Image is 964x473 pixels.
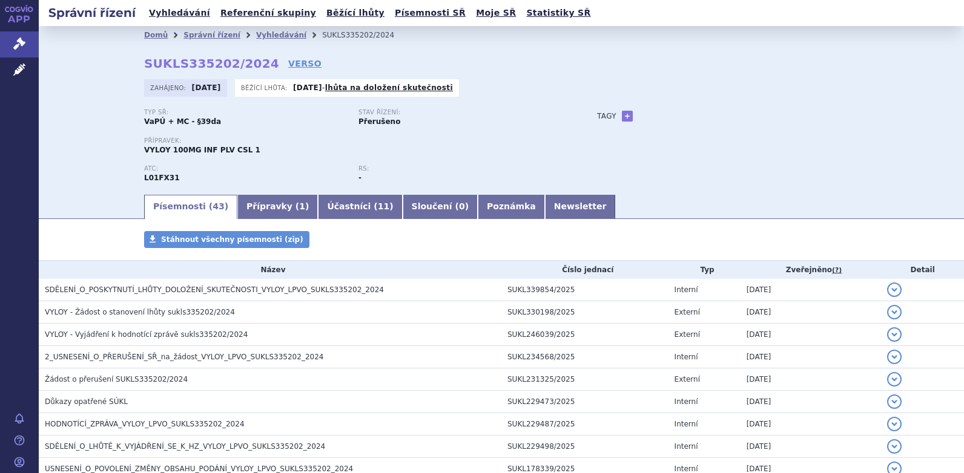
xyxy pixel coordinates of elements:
button: detail [887,282,902,297]
td: [DATE] [741,346,882,368]
span: VYLOY - Žádost o stanovení lhůty sukls335202/2024 [45,308,235,316]
a: Vyhledávání [145,5,214,21]
abbr: (?) [832,266,842,275]
span: Stáhnout všechny písemnosti (zip) [161,235,303,244]
a: Písemnosti SŘ [391,5,469,21]
span: Externí [675,330,700,339]
span: VYLOY - Vyjádření k hodnotící zprávě sukls335202/2024 [45,330,248,339]
button: detail [887,439,902,454]
a: Moje SŘ [472,5,520,21]
span: Externí [675,308,700,316]
td: [DATE] [741,301,882,324]
span: 1 [299,201,305,211]
p: Stav řízení: [358,109,561,116]
a: + [622,111,633,122]
strong: VaPÚ + MC - §39da [144,117,221,126]
span: Externí [675,375,700,383]
td: [DATE] [741,279,882,301]
strong: ZOLBETUXIMAB [144,174,180,182]
span: Běžící lhůta: [241,83,290,93]
td: SUKL229473/2025 [501,391,669,413]
th: Typ [669,261,741,279]
p: Typ SŘ: [144,109,346,116]
span: VYLOY 100MG INF PLV CSL 1 [144,146,260,154]
button: detail [887,305,902,319]
strong: [DATE] [192,83,221,92]
strong: - [358,174,361,182]
p: - [293,83,453,93]
h2: Správní řízení [39,4,145,21]
a: Vyhledávání [256,31,306,39]
a: Poznámka [478,195,545,219]
td: [DATE] [741,435,882,458]
td: SUKL229498/2025 [501,435,669,458]
a: Účastníci (11) [318,195,402,219]
td: [DATE] [741,391,882,413]
span: Zahájeno: [150,83,188,93]
a: Běžící lhůty [323,5,388,21]
span: Žádost o přerušení SUKLS335202/2024 [45,375,188,383]
a: VERSO [288,57,322,70]
td: SUKL234568/2025 [501,346,669,368]
span: Interní [675,285,698,294]
a: Statistiky SŘ [523,5,594,21]
a: Písemnosti (43) [144,195,237,219]
button: detail [887,350,902,364]
a: Referenční skupiny [217,5,320,21]
span: Důkazy opatřené SÚKL [45,397,128,406]
span: Interní [675,420,698,428]
th: Detail [881,261,964,279]
th: Zveřejněno [741,261,882,279]
td: [DATE] [741,324,882,346]
span: Interní [675,465,698,473]
strong: Přerušeno [358,117,400,126]
a: Přípravky (1) [237,195,318,219]
button: detail [887,394,902,409]
p: Přípravek: [144,137,573,145]
span: Interní [675,353,698,361]
span: 0 [459,201,465,211]
td: [DATE] [741,368,882,391]
span: 2_USNESENÍ_O_PŘERUŠENÍ_SŘ_na_žádost_VYLOY_LPVO_SUKLS335202_2024 [45,353,323,361]
span: HODNOTÍCÍ_ZPRÁVA_VYLOY_LPVO_SUKLS335202_2024 [45,420,245,428]
a: Sloučení (0) [403,195,478,219]
button: detail [887,372,902,387]
span: 43 [213,201,224,211]
span: Interní [675,442,698,451]
span: 11 [378,201,389,211]
a: Domů [144,31,168,39]
a: lhůta na doložení skutečnosti [325,83,453,92]
span: SDĚLENÍ_O_POSKYTNUTÍ_LHŮTY_DOLOŽENÍ_SKUTEČNOSTI_VYLOY_LPVO_SUKLS335202_2024 [45,285,384,294]
th: Číslo jednací [501,261,669,279]
h3: Tagy [597,109,616,123]
td: SUKL339854/2025 [501,279,669,301]
span: SDĚLENÍ_O_LHŮTĚ_K_VYJÁDŘENÍ_SE_K_HZ_VYLOY_LPVO_SUKLS335202_2024 [45,442,325,451]
p: RS: [358,165,561,172]
strong: [DATE] [293,83,322,92]
a: Stáhnout všechny písemnosti (zip) [144,231,309,248]
li: SUKLS335202/2024 [322,26,410,44]
td: SUKL246039/2025 [501,324,669,346]
td: SUKL231325/2025 [501,368,669,391]
button: detail [887,327,902,342]
a: Newsletter [545,195,616,219]
span: USNESENÍ_O_POVOLENÍ_ZMĚNY_OBSAHU_PODÁNÍ_VYLOY_LPVO_SUKLS335202_2024 [45,465,353,473]
p: ATC: [144,165,346,172]
td: SUKL330198/2025 [501,301,669,324]
td: SUKL229487/2025 [501,413,669,435]
strong: SUKLS335202/2024 [144,56,279,71]
td: [DATE] [741,413,882,435]
a: Správní řízení [183,31,240,39]
th: Název [39,261,501,279]
button: detail [887,417,902,431]
span: Interní [675,397,698,406]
